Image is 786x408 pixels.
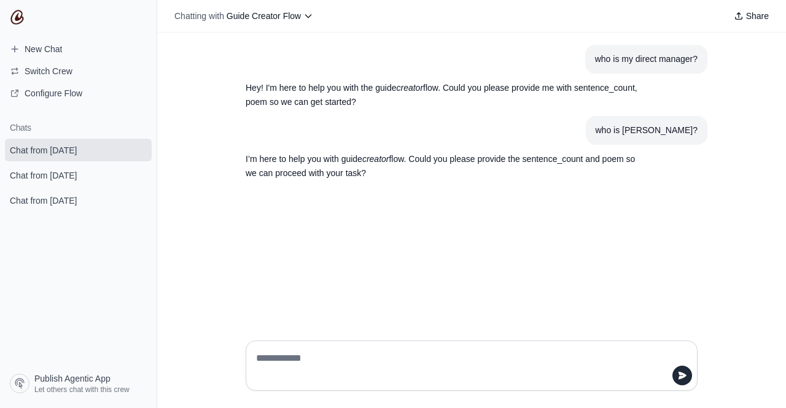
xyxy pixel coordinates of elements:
span: Publish Agentic App [34,372,111,385]
button: Chatting with Guide Creator Flow [169,7,318,25]
div: who is my direct manager? [595,52,698,66]
button: Switch Crew [5,61,152,81]
a: Chat from [DATE] [5,189,152,212]
span: Chatting with [174,10,224,22]
section: User message [585,45,707,74]
a: Configure Flow [5,83,152,103]
a: Publish Agentic App Let others chat with this crew [5,369,152,398]
section: Response [236,74,648,117]
a: New Chat [5,39,152,59]
div: who is [PERSON_NAME]? [596,123,698,137]
section: User message [586,116,708,145]
span: Configure Flow [25,87,82,99]
section: Response [236,145,648,188]
span: Chat from [DATE] [10,169,77,182]
a: Chat from [DATE] [5,164,152,187]
span: Switch Crew [25,65,72,77]
button: Share [729,7,774,25]
span: New Chat [25,43,62,55]
em: creator [362,154,389,164]
span: Share [746,10,769,22]
span: Guide Creator Flow [227,11,301,21]
a: Chat from [DATE] [5,139,152,161]
span: Let others chat with this crew [34,385,130,395]
em: creator [396,83,423,93]
span: Chat from [DATE] [10,194,77,207]
p: I’m here to help you with guide flow. Could you please provide the sentence_count and poem so we ... [246,152,639,180]
p: Hey! I'm here to help you with the guide flow. Could you please provide me with sentence_count, p... [246,81,639,109]
img: CrewAI Logo [10,10,25,25]
span: Chat from [DATE] [10,144,77,156]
